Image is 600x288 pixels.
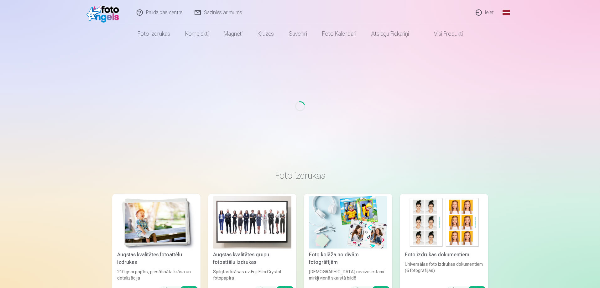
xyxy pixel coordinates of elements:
div: Augstas kvalitātes grupu fotoattēlu izdrukas [211,251,294,266]
a: Krūzes [250,25,281,43]
a: Suvenīri [281,25,315,43]
img: Augstas kvalitātes fotoattēlu izdrukas [117,196,196,249]
a: Komplekti [178,25,216,43]
img: Foto kolāža no divām fotogrāfijām [309,196,387,249]
img: /fa1 [86,3,123,23]
img: Foto izdrukas dokumentiem [405,196,483,249]
div: 210 gsm papīrs, piesātināta krāsa un detalizācija [115,269,198,281]
div: Universālas foto izdrukas dokumentiem (6 fotogrāfijas) [402,261,486,281]
img: Augstas kvalitātes grupu fotoattēlu izdrukas [213,196,291,249]
div: Foto izdrukas dokumentiem [402,251,486,259]
a: Foto izdrukas [130,25,178,43]
div: Foto kolāža no divām fotogrāfijām [306,251,390,266]
a: Magnēti [216,25,250,43]
h3: Foto izdrukas [117,170,483,181]
a: Foto kalendāri [315,25,364,43]
a: Atslēgu piekariņi [364,25,416,43]
div: Spilgtas krāsas uz Fuji Film Crystal fotopapīra [211,269,294,281]
div: Augstas kvalitātes fotoattēlu izdrukas [115,251,198,266]
a: Visi produkti [416,25,470,43]
div: [DEMOGRAPHIC_DATA] neaizmirstami mirkļi vienā skaistā bildē [306,269,390,281]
